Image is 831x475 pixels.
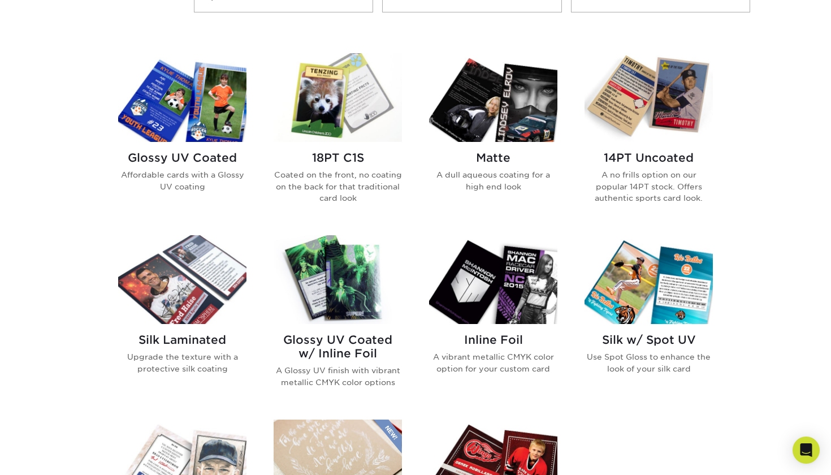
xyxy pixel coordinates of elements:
p: Upgrade the texture with a protective silk coating [118,351,246,374]
a: Matte Trading Cards Matte A dull aqueous coating for a high end look [429,53,557,222]
h2: Silk Laminated [118,333,246,347]
img: Glossy UV Coated Trading Cards [118,53,246,142]
a: Glossy UV Coated w/ Inline Foil Trading Cards Glossy UV Coated w/ Inline Foil A Glossy UV finish ... [274,235,402,406]
img: 14PT Uncoated Trading Cards [585,53,713,142]
p: A dull aqueous coating for a high end look [429,169,557,192]
img: Silk Laminated Trading Cards [118,235,246,324]
h2: Silk w/ Spot UV [585,333,713,347]
h2: Glossy UV Coated [118,151,246,165]
p: Use Spot Gloss to enhance the look of your silk card [585,351,713,374]
img: Inline Foil Trading Cards [429,235,557,324]
a: 14PT Uncoated Trading Cards 14PT Uncoated A no frills option on our popular 14PT stock. Offers au... [585,53,713,222]
a: Silk w/ Spot UV Trading Cards Silk w/ Spot UV Use Spot Gloss to enhance the look of your silk card [585,235,713,406]
h2: Glossy UV Coated w/ Inline Foil [274,333,402,360]
a: 18PT C1S Trading Cards 18PT C1S Coated on the front, no coating on the back for that traditional ... [274,53,402,222]
h2: 18PT C1S [274,151,402,165]
p: Affordable cards with a Glossy UV coating [118,169,246,192]
p: A no frills option on our popular 14PT stock. Offers authentic sports card look. [585,169,713,204]
img: Glossy UV Coated w/ Inline Foil Trading Cards [274,235,402,324]
a: Silk Laminated Trading Cards Silk Laminated Upgrade the texture with a protective silk coating [118,235,246,406]
p: A vibrant metallic CMYK color option for your custom card [429,351,557,374]
p: Coated on the front, no coating on the back for that traditional card look [274,169,402,204]
iframe: Google Customer Reviews [3,441,96,471]
p: A Glossy UV finish with vibrant metallic CMYK color options [274,365,402,388]
img: Silk w/ Spot UV Trading Cards [585,235,713,324]
div: Open Intercom Messenger [793,437,820,464]
h2: Inline Foil [429,333,557,347]
a: Glossy UV Coated Trading Cards Glossy UV Coated Affordable cards with a Glossy UV coating [118,53,246,222]
img: Matte Trading Cards [429,53,557,142]
h2: 14PT Uncoated [585,151,713,165]
h2: Matte [429,151,557,165]
a: Inline Foil Trading Cards Inline Foil A vibrant metallic CMYK color option for your custom card [429,235,557,406]
img: 18PT C1S Trading Cards [274,53,402,142]
img: New Product [374,420,402,454]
